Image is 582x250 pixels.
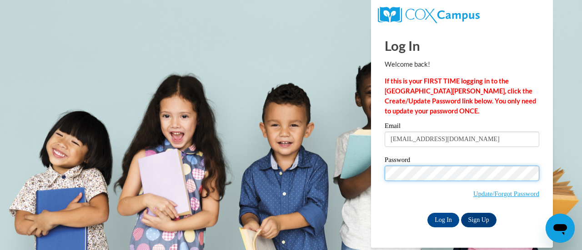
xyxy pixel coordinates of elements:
a: Sign Up [461,213,497,227]
strong: If this is your FIRST TIME logging in to the [GEOGRAPHIC_DATA][PERSON_NAME], click the Create/Upd... [385,77,536,115]
p: Welcome back! [385,59,539,69]
label: Password [385,157,539,166]
input: Log In [427,213,459,227]
img: COX Campus [378,7,480,23]
h1: Log In [385,36,539,55]
iframe: Button to launch messaging window [546,214,575,243]
a: Update/Forgot Password [473,190,539,197]
label: Email [385,123,539,132]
